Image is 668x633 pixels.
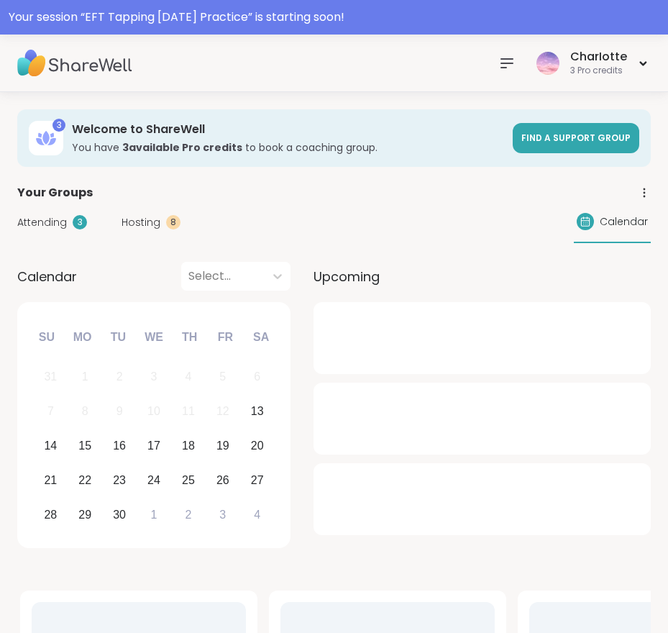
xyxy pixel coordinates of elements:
div: 4 [254,505,260,524]
div: 13 [251,401,264,421]
div: 20 [251,436,264,455]
div: Choose Sunday, September 14th, 2025 [35,431,66,462]
div: Choose Tuesday, September 30th, 2025 [104,499,135,530]
div: Not available Monday, September 8th, 2025 [70,396,101,427]
div: 11 [182,401,195,421]
div: We [138,322,170,353]
span: Hosting [122,215,160,230]
div: 25 [182,470,195,490]
div: Choose Tuesday, September 16th, 2025 [104,431,135,462]
div: Not available Tuesday, September 9th, 2025 [104,396,135,427]
div: 6 [254,367,260,386]
div: 23 [113,470,126,490]
span: Your Groups [17,184,93,201]
div: Not available Thursday, September 11th, 2025 [173,396,204,427]
div: Th [174,322,206,353]
div: 18 [182,436,195,455]
div: Choose Wednesday, October 1st, 2025 [139,499,170,530]
div: 3 [219,505,226,524]
div: Choose Saturday, October 4th, 2025 [242,499,273,530]
div: Sa [245,322,277,353]
div: Choose Monday, September 29th, 2025 [70,499,101,530]
div: Choose Friday, October 3rd, 2025 [207,499,238,530]
div: Choose Monday, September 15th, 2025 [70,431,101,462]
div: 1 [82,367,88,386]
div: 7 [47,401,54,421]
div: 28 [44,505,57,524]
b: 3 available Pro credit s [122,140,242,155]
div: Choose Friday, September 19th, 2025 [207,431,238,462]
div: Not available Wednesday, September 10th, 2025 [139,396,170,427]
div: Not available Monday, September 1st, 2025 [70,362,101,393]
div: Not available Wednesday, September 3rd, 2025 [139,362,170,393]
a: Find a support group [513,123,639,153]
div: Choose Monday, September 22nd, 2025 [70,465,101,496]
div: 26 [216,470,229,490]
div: Choose Wednesday, September 17th, 2025 [139,431,170,462]
div: Choose Wednesday, September 24th, 2025 [139,465,170,496]
div: Su [31,322,63,353]
img: CharIotte [536,52,559,75]
div: 16 [113,436,126,455]
div: 3 [73,215,87,229]
div: CharIotte [570,49,627,65]
span: Calendar [17,267,77,286]
div: Choose Saturday, September 20th, 2025 [242,431,273,462]
div: Choose Sunday, September 21st, 2025 [35,465,66,496]
h3: Welcome to ShareWell [72,122,504,137]
div: Not available Sunday, August 31st, 2025 [35,362,66,393]
div: 3 [52,119,65,132]
div: 22 [78,470,91,490]
div: Not available Friday, September 5th, 2025 [207,362,238,393]
div: Mo [66,322,98,353]
div: Not available Saturday, September 6th, 2025 [242,362,273,393]
div: 2 [116,367,123,386]
span: Attending [17,215,67,230]
div: Not available Thursday, September 4th, 2025 [173,362,204,393]
span: Upcoming [314,267,380,286]
div: Your session “ EFT Tapping [DATE] Practice ” is starting soon! [9,9,659,26]
div: Not available Friday, September 12th, 2025 [207,396,238,427]
div: Choose Sunday, September 28th, 2025 [35,499,66,530]
div: Choose Thursday, October 2nd, 2025 [173,499,204,530]
div: 27 [251,470,264,490]
div: 3 [151,367,157,386]
div: Choose Saturday, September 13th, 2025 [242,396,273,427]
div: Fr [209,322,241,353]
img: ShareWell Nav Logo [17,38,132,88]
div: Choose Saturday, September 27th, 2025 [242,465,273,496]
div: 15 [78,436,91,455]
div: 29 [78,505,91,524]
h3: You have to book a coaching group. [72,140,504,155]
span: Calendar [600,214,648,229]
div: 12 [216,401,229,421]
div: Tu [102,322,134,353]
div: Not available Tuesday, September 2nd, 2025 [104,362,135,393]
div: 8 [166,215,180,229]
div: 9 [116,401,123,421]
div: 14 [44,436,57,455]
div: Choose Tuesday, September 23rd, 2025 [104,465,135,496]
div: 8 [82,401,88,421]
div: 17 [147,436,160,455]
span: Find a support group [521,132,631,144]
div: 4 [185,367,191,386]
div: 1 [151,505,157,524]
div: Choose Friday, September 26th, 2025 [207,465,238,496]
div: 5 [219,367,226,386]
div: 24 [147,470,160,490]
div: month 2025-09 [33,360,274,532]
div: 19 [216,436,229,455]
div: 31 [44,367,57,386]
div: Choose Thursday, September 18th, 2025 [173,431,204,462]
div: 3 Pro credits [570,65,627,77]
div: 30 [113,505,126,524]
div: Not available Sunday, September 7th, 2025 [35,396,66,427]
div: 10 [147,401,160,421]
div: 21 [44,470,57,490]
div: 2 [185,505,191,524]
div: Choose Thursday, September 25th, 2025 [173,465,204,496]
